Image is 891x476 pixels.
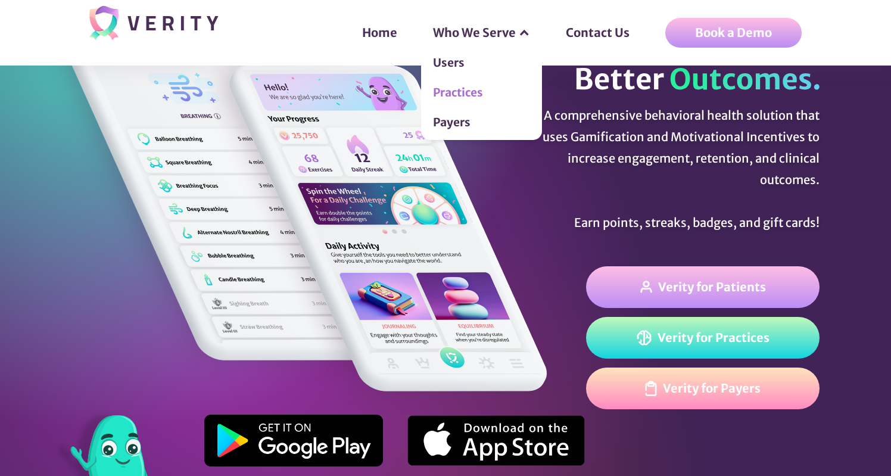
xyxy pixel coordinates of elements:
a: Verity for Patients [586,266,820,308]
div: A comprehensive behavioral health solution that uses Gamification and Motivational Incentives to ... [528,105,820,234]
div: Contact Us [542,3,665,63]
nav: Who We Serve [421,51,542,140]
a: Users [421,51,542,80]
a: Book a Demo [665,18,802,48]
a: Contact Us [554,15,653,51]
a: Payers [421,110,542,140]
a: Home [350,15,421,51]
div: Verity for Patients [658,280,766,294]
a: Verity for Payers [586,368,820,409]
div: Who We Serve [433,27,516,39]
a: Verity for Practices [586,317,820,359]
div: Verity for Payers [663,381,761,396]
div: Book a Demo [695,26,772,40]
div: Who We Serve [421,15,542,51]
div: Verity for Practices [658,331,769,345]
a: Practices [421,80,542,110]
